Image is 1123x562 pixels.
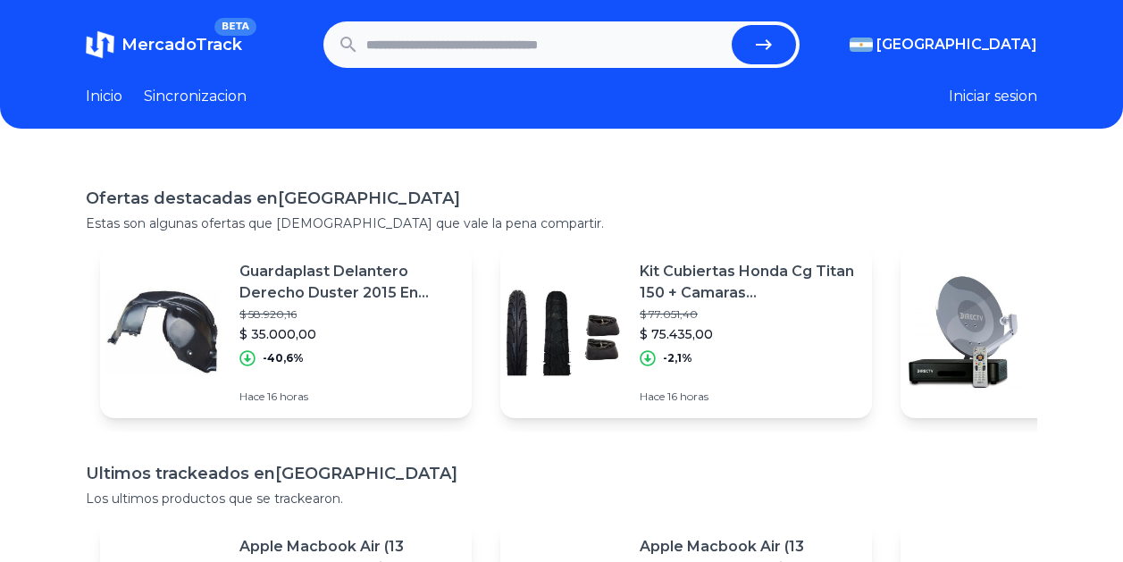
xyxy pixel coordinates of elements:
[640,307,858,322] p: $ 77.051,40
[122,35,242,55] span: MercadoTrack
[214,18,256,36] span: BETA
[663,351,692,365] p: -2,1%
[239,325,457,343] p: $ 35.000,00
[86,86,122,107] a: Inicio
[500,270,625,395] img: Featured image
[239,307,457,322] p: $ 58.920,16
[100,270,225,395] img: Featured image
[239,261,457,304] p: Guardaplast Delantero Derecho Duster 2015 En Adelante
[86,186,1037,211] h1: Ofertas destacadas en [GEOGRAPHIC_DATA]
[86,30,114,59] img: MercadoTrack
[500,247,872,418] a: Featured imageKit Cubiertas Honda Cg Titan 150 + Camaras [PERSON_NAME]$ 77.051,40$ 75.435,00-2,1%...
[949,86,1037,107] button: Iniciar sesion
[901,270,1026,395] img: Featured image
[144,86,247,107] a: Sincronizacion
[100,247,472,418] a: Featured imageGuardaplast Delantero Derecho Duster 2015 En Adelante$ 58.920,16$ 35.000,00-40,6%Ha...
[640,261,858,304] p: Kit Cubiertas Honda Cg Titan 150 + Camaras [PERSON_NAME]
[239,390,457,404] p: Hace 16 horas
[876,34,1037,55] span: [GEOGRAPHIC_DATA]
[850,34,1037,55] button: [GEOGRAPHIC_DATA]
[640,325,858,343] p: $ 75.435,00
[86,30,242,59] a: MercadoTrackBETA
[86,461,1037,486] h1: Ultimos trackeados en [GEOGRAPHIC_DATA]
[640,390,858,404] p: Hace 16 horas
[263,351,304,365] p: -40,6%
[850,38,873,52] img: Argentina
[86,214,1037,232] p: Estas son algunas ofertas que [DEMOGRAPHIC_DATA] que vale la pena compartir.
[86,490,1037,507] p: Los ultimos productos que se trackearon.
